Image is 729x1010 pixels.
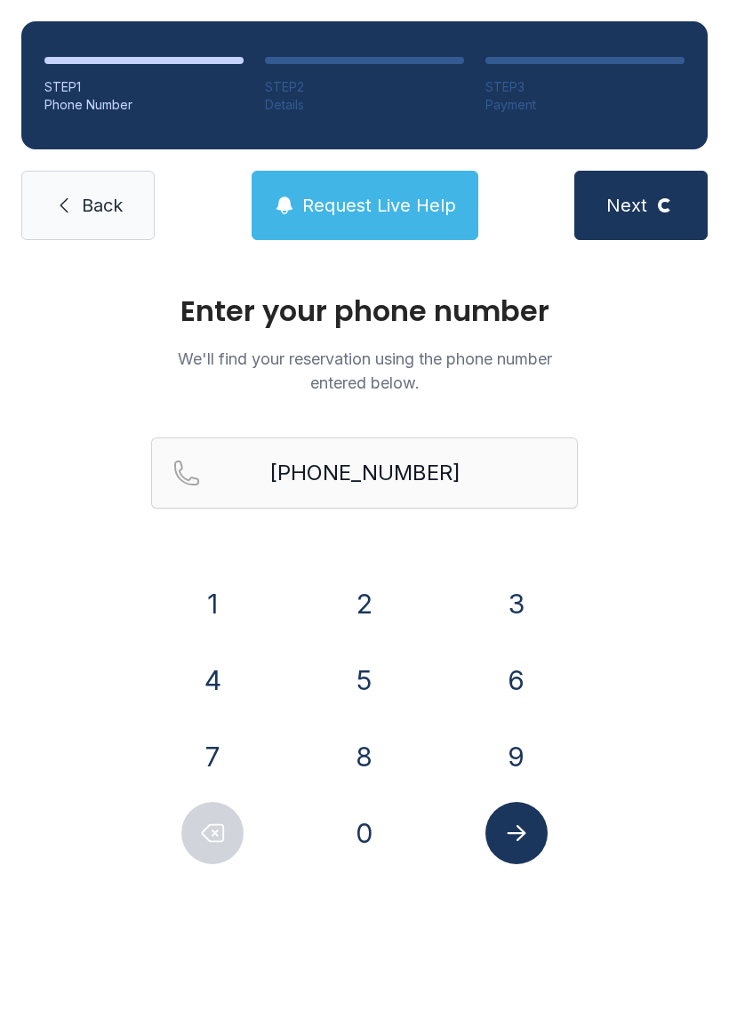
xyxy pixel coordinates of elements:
[82,193,123,218] span: Back
[44,78,244,96] div: STEP 1
[333,725,396,788] button: 8
[485,78,685,96] div: STEP 3
[485,802,548,864] button: Submit lookup form
[265,96,464,114] div: Details
[151,297,578,325] h1: Enter your phone number
[485,573,548,635] button: 3
[181,573,244,635] button: 1
[302,193,456,218] span: Request Live Help
[181,725,244,788] button: 7
[485,96,685,114] div: Payment
[485,649,548,711] button: 6
[151,437,578,509] input: Reservation phone number
[181,649,244,711] button: 4
[606,193,647,218] span: Next
[265,78,464,96] div: STEP 2
[181,802,244,864] button: Delete number
[333,802,396,864] button: 0
[333,573,396,635] button: 2
[485,725,548,788] button: 9
[333,649,396,711] button: 5
[44,96,244,114] div: Phone Number
[151,347,578,395] p: We'll find your reservation using the phone number entered below.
